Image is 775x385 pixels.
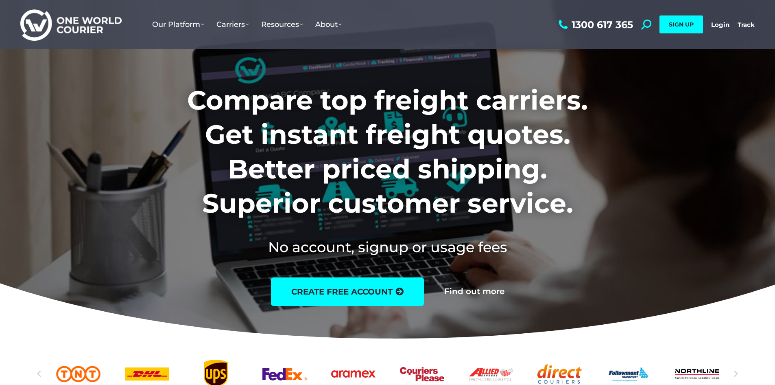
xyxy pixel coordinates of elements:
a: SIGN UP [659,15,703,33]
a: Find out more [444,287,504,296]
a: Our Platform [146,12,210,37]
a: Resources [255,12,309,37]
a: Carriers [210,12,255,37]
h1: Compare top freight carriers. Get instant freight quotes. Better priced shipping. Superior custom... [133,83,642,221]
a: 1300 617 365 [557,20,633,30]
span: Carriers [216,20,249,29]
a: Login [711,21,729,29]
span: SIGN UP [669,21,694,28]
img: One World Courier [20,8,122,41]
span: About [315,20,342,29]
span: Resources [261,20,303,29]
a: create free account [271,277,424,306]
span: Our Platform [152,20,204,29]
a: About [309,12,348,37]
h2: No account, signup or usage fees [133,237,642,257]
a: Track [738,21,755,29]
